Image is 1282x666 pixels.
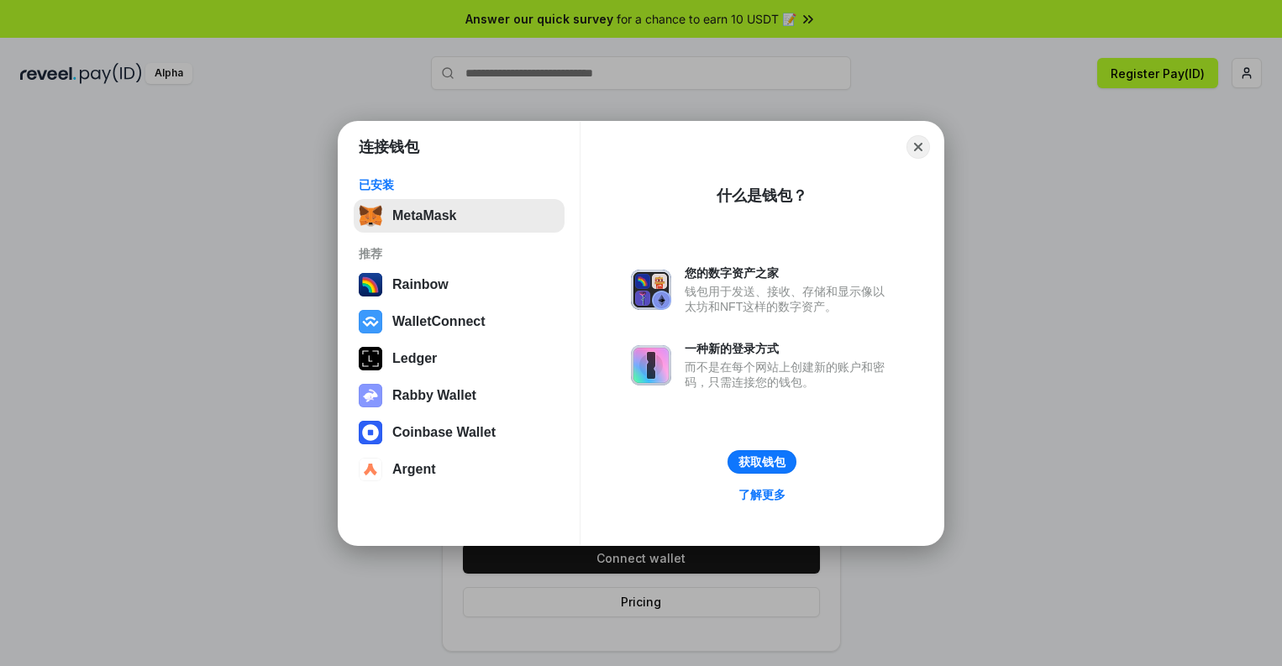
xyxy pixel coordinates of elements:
div: 推荐 [359,246,560,261]
button: WalletConnect [354,305,565,338]
img: svg+xml,%3Csvg%20xmlns%3D%22http%3A%2F%2Fwww.w3.org%2F2000%2Fsvg%22%20width%3D%2228%22%20height%3... [359,347,382,370]
div: 钱包用于发送、接收、存储和显示像以太坊和NFT这样的数字资产。 [685,284,893,314]
div: Ledger [392,351,437,366]
div: Coinbase Wallet [392,425,496,440]
div: 您的数字资产之家 [685,265,893,281]
img: svg+xml,%3Csvg%20width%3D%2228%22%20height%3D%2228%22%20viewBox%3D%220%200%2028%2028%22%20fill%3D... [359,421,382,444]
button: MetaMask [354,199,565,233]
div: WalletConnect [392,314,486,329]
div: 已安装 [359,177,560,192]
div: 什么是钱包？ [717,186,807,206]
img: svg+xml,%3Csvg%20xmlns%3D%22http%3A%2F%2Fwww.w3.org%2F2000%2Fsvg%22%20fill%3D%22none%22%20viewBox... [359,384,382,407]
button: Coinbase Wallet [354,416,565,449]
a: 了解更多 [728,484,796,506]
img: svg+xml,%3Csvg%20xmlns%3D%22http%3A%2F%2Fwww.w3.org%2F2000%2Fsvg%22%20fill%3D%22none%22%20viewBox... [631,270,671,310]
div: Argent [392,462,436,477]
button: Argent [354,453,565,486]
div: MetaMask [392,208,456,223]
h1: 连接钱包 [359,137,419,157]
img: svg+xml,%3Csvg%20width%3D%2228%22%20height%3D%2228%22%20viewBox%3D%220%200%2028%2028%22%20fill%3D... [359,458,382,481]
img: svg+xml,%3Csvg%20width%3D%2228%22%20height%3D%2228%22%20viewBox%3D%220%200%2028%2028%22%20fill%3D... [359,310,382,333]
div: 获取钱包 [738,454,785,469]
div: 了解更多 [738,487,785,502]
button: Ledger [354,342,565,375]
div: 而不是在每个网站上创建新的账户和密码，只需连接您的钱包。 [685,359,893,390]
div: 一种新的登录方式 [685,341,893,356]
button: Rabby Wallet [354,379,565,412]
div: Rabby Wallet [392,388,476,403]
img: svg+xml,%3Csvg%20xmlns%3D%22http%3A%2F%2Fwww.w3.org%2F2000%2Fsvg%22%20fill%3D%22none%22%20viewBox... [631,345,671,385]
img: svg+xml,%3Csvg%20fill%3D%22none%22%20height%3D%2233%22%20viewBox%3D%220%200%2035%2033%22%20width%... [359,204,382,228]
button: Rainbow [354,268,565,302]
div: Rainbow [392,277,449,292]
button: Close [906,135,930,159]
img: svg+xml,%3Csvg%20width%3D%22120%22%20height%3D%22120%22%20viewBox%3D%220%200%20120%20120%22%20fil... [359,273,382,296]
button: 获取钱包 [728,450,796,474]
